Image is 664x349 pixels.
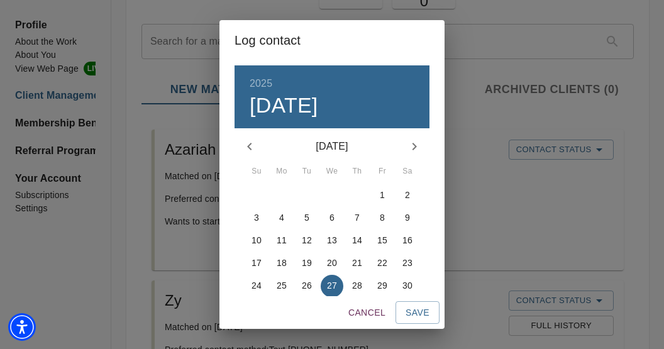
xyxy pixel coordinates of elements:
button: 22 [371,252,394,275]
p: 15 [377,234,387,247]
button: 8 [371,207,394,230]
p: 27 [327,279,337,292]
p: 10 [252,234,262,247]
p: 12 [302,234,312,247]
button: 24 [245,275,268,297]
button: 13 [321,230,343,252]
button: 12 [296,230,318,252]
button: 18 [270,252,293,275]
button: 23 [396,252,419,275]
button: 2 [396,184,419,207]
button: 2025 [250,75,272,92]
button: 11 [270,230,293,252]
button: 14 [346,230,368,252]
button: 20 [321,252,343,275]
p: 5 [304,211,309,224]
p: 4 [279,211,284,224]
p: 11 [277,234,287,247]
button: 7 [346,207,368,230]
p: [DATE] [265,139,399,154]
p: 6 [329,211,335,224]
p: 20 [327,257,337,269]
h2: Log contact [235,30,429,50]
span: Sa [396,165,419,178]
button: [DATE] [250,92,318,119]
p: 18 [277,257,287,269]
p: 30 [402,279,412,292]
span: Cancel [348,305,385,321]
p: 25 [277,279,287,292]
button: 26 [296,275,318,297]
p: 19 [302,257,312,269]
p: 9 [405,211,410,224]
p: 21 [352,257,362,269]
p: 13 [327,234,337,247]
p: 14 [352,234,362,247]
p: 16 [402,234,412,247]
button: 6 [321,207,343,230]
p: 23 [402,257,412,269]
button: 17 [245,252,268,275]
p: 28 [352,279,362,292]
p: 29 [377,279,387,292]
p: 3 [254,211,259,224]
p: 24 [252,279,262,292]
p: 26 [302,279,312,292]
span: Th [346,165,368,178]
span: We [321,165,343,178]
button: 4 [270,207,293,230]
button: 3 [245,207,268,230]
span: Fr [371,165,394,178]
button: 5 [296,207,318,230]
span: Mo [270,165,293,178]
button: 15 [371,230,394,252]
p: 17 [252,257,262,269]
button: 28 [346,275,368,297]
button: 1 [371,184,394,207]
p: 22 [377,257,387,269]
button: 25 [270,275,293,297]
p: 1 [380,189,385,201]
button: 21 [346,252,368,275]
span: Tu [296,165,318,178]
button: 27 [321,275,343,297]
button: 9 [396,207,419,230]
p: 7 [355,211,360,224]
p: 2 [405,189,410,201]
div: Accessibility Menu [8,313,36,341]
span: Su [245,165,268,178]
span: Save [406,305,429,321]
p: 8 [380,211,385,224]
button: 19 [296,252,318,275]
button: 10 [245,230,268,252]
button: 29 [371,275,394,297]
button: 16 [396,230,419,252]
button: 30 [396,275,419,297]
button: Cancel [343,301,390,324]
button: Save [396,301,440,324]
